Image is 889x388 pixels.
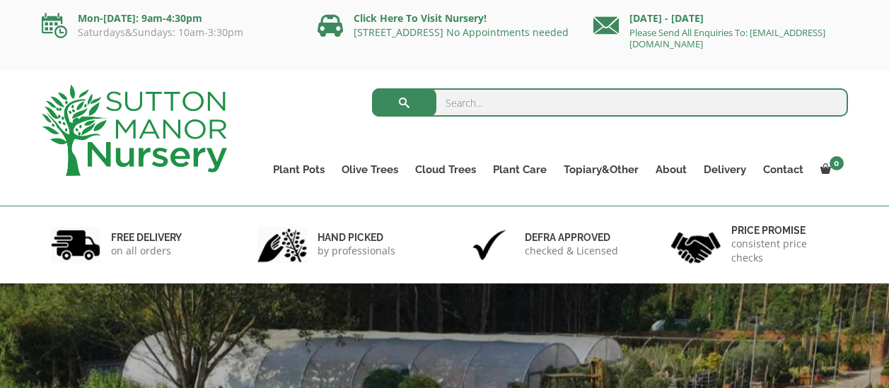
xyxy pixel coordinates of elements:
[333,160,407,180] a: Olive Trees
[731,237,839,265] p: consistent price checks
[555,160,647,180] a: Topiary&Other
[42,27,296,38] p: Saturdays&Sundays: 10am-3:30pm
[42,85,227,176] img: logo
[484,160,555,180] a: Plant Care
[372,88,848,117] input: Search...
[111,231,182,244] h6: FREE DELIVERY
[695,160,755,180] a: Delivery
[265,160,333,180] a: Plant Pots
[407,160,484,180] a: Cloud Trees
[354,25,569,39] a: [STREET_ADDRESS] No Appointments needed
[525,244,618,258] p: checked & Licensed
[354,11,487,25] a: Click Here To Visit Nursery!
[812,160,848,180] a: 0
[755,160,812,180] a: Contact
[731,224,839,237] h6: Price promise
[51,227,100,263] img: 1.jpg
[830,156,844,170] span: 0
[318,231,395,244] h6: hand picked
[593,10,848,27] p: [DATE] - [DATE]
[465,227,514,263] img: 3.jpg
[671,223,721,266] img: 4.jpg
[629,26,825,50] a: Please Send All Enquiries To: [EMAIL_ADDRESS][DOMAIN_NAME]
[525,231,618,244] h6: Defra approved
[647,160,695,180] a: About
[42,10,296,27] p: Mon-[DATE]: 9am-4:30pm
[318,244,395,258] p: by professionals
[257,227,307,263] img: 2.jpg
[111,244,182,258] p: on all orders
